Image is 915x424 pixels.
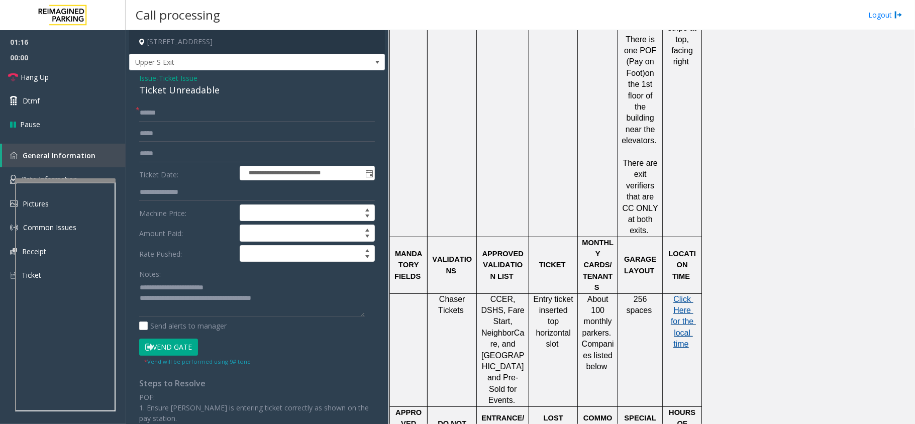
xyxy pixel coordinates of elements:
h4: Steps to Resolve [139,379,375,388]
img: 'icon' [10,175,17,184]
button: Vend Gate [139,339,198,356]
label: Machine Price: [137,204,237,222]
span: Increase value [360,205,374,213]
img: 'icon' [10,271,17,280]
span: GARAGE LAYOUT [624,255,658,274]
span: APPROVED VALIDATION LIST [482,250,526,280]
span: Issue [139,73,156,83]
span: Increase value [360,225,374,233]
img: logout [894,10,902,20]
label: Send alerts to manager [139,321,227,331]
label: Notes: [139,265,161,279]
span: Decrease value [360,233,374,241]
span: Click Here for the local time [671,295,696,349]
span: MONTHLY CARDS/TENANTS [582,239,614,292]
span: Companies listed below [582,340,615,371]
small: Vend will be performed using 9# tone [144,358,251,365]
span: MANDATORY FIELDS [394,250,422,280]
span: There is one POF (Pay on Foot) [624,35,658,77]
span: Toggle popup [363,166,374,180]
img: 'icon' [10,248,17,255]
span: TICKET [539,261,566,269]
a: General Information [2,144,126,167]
span: , and [GEOGRAPHIC_DATA] and Pre-Sold for Events. [481,340,526,404]
span: CCER, DSHS, Fare Start, NeighborCare [481,295,527,349]
span: General Information [23,151,95,160]
a: Click Here for the local time [671,295,696,349]
h3: Call processing [131,3,225,27]
span: Decrease value [360,213,374,221]
span: About 100 monthly parkers. [582,295,615,337]
label: Ticket Date: [137,166,237,181]
span: There are exit verifiers that are CC ONLY at both exits. [623,159,661,235]
label: Amount Paid: [137,225,237,242]
span: Ticket Issue [159,73,197,83]
a: Logout [868,10,902,20]
span: Entry ticket inserted top horizontal slot [534,295,576,349]
span: Dtmf [23,95,40,106]
span: Increase value [360,246,374,254]
span: Decrease value [360,254,374,262]
img: 'icon' [10,224,18,232]
span: on the 1st floor of the building near the elevators. [622,69,657,145]
label: Rate Pushed: [137,245,237,262]
div: Ticket Unreadable [139,83,375,97]
span: Rate Information [22,174,77,184]
span: Upper S Exit [130,54,334,70]
img: 'icon' [10,152,18,159]
span: VALIDATIONS [432,255,472,274]
span: LOCATION TIME [669,250,696,280]
span: Pause [20,119,40,130]
span: Hang Up [21,72,49,82]
span: - [156,73,197,83]
img: 'icon' [10,200,18,207]
h4: [STREET_ADDRESS] [129,30,385,54]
